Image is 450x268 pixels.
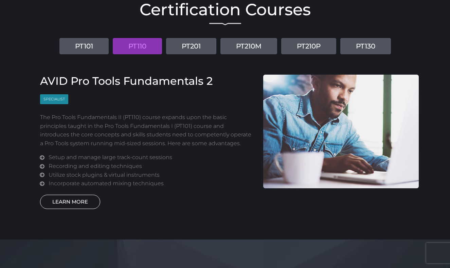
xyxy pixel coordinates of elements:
[113,38,162,54] a: PT110
[49,162,253,171] li: Recording and editing techniques
[59,38,109,54] a: PT101
[166,38,216,54] a: PT201
[40,75,253,88] h3: AVID Pro Tools Fundamentals 2
[340,38,391,54] a: PT130
[40,113,253,148] p: The Pro Tools Fundamentals II (PT110) course expands upon the basic principles taught in the Pro ...
[40,195,100,209] a: LEARN MORE
[220,38,277,54] a: PT210M
[32,1,419,18] h2: Certification Courses
[209,23,241,25] img: decorative line
[40,94,68,104] span: Specialist
[281,38,336,54] a: PT210P
[49,179,253,188] li: Incorporate automated mixing techniques
[49,153,253,162] li: Setup and manage large track-count sessions
[49,171,253,179] li: Utilize stock plugins & virtual instruments
[263,75,419,188] img: AVID Pro Tools Fundamentals 2 Course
